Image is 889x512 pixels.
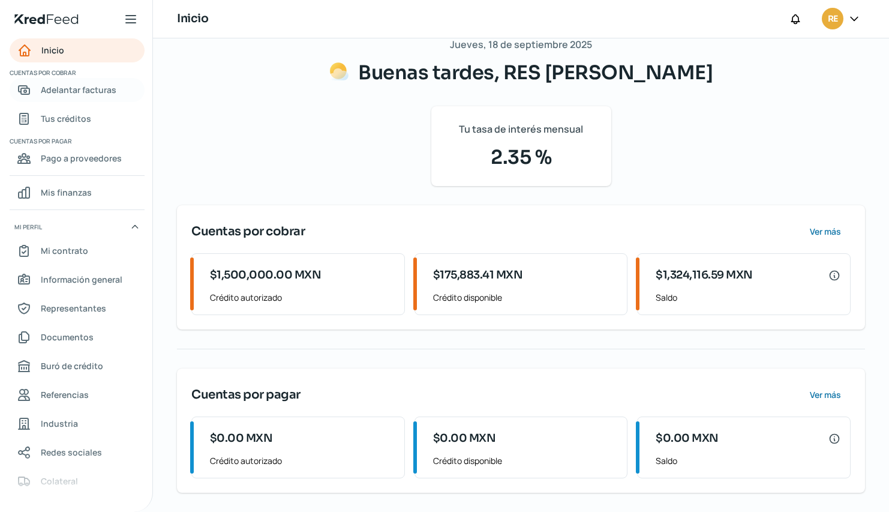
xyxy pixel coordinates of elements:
[800,383,851,407] button: Ver más
[191,386,301,404] span: Cuentas por pagar
[41,301,106,316] span: Representantes
[810,391,841,399] span: Ver más
[41,111,91,126] span: Tus créditos
[10,469,145,493] a: Colateral
[656,453,840,468] span: Saldo
[41,243,88,258] span: Mi contrato
[10,107,145,131] a: Tus créditos
[10,67,143,78] span: Cuentas por cobrar
[433,290,618,305] span: Crédito disponible
[433,430,496,447] span: $0.00 MXN
[433,453,618,468] span: Crédito disponible
[10,354,145,378] a: Buró de crédito
[10,325,145,349] a: Documentos
[828,12,837,26] span: RE
[41,272,122,287] span: Información general
[210,430,273,447] span: $0.00 MXN
[10,297,145,321] a: Representantes
[41,474,78,489] span: Colateral
[177,10,208,28] h1: Inicio
[210,453,395,468] span: Crédito autorizado
[10,239,145,263] a: Mi contrato
[358,61,713,85] span: Buenas tardes, RES [PERSON_NAME]
[433,267,523,283] span: $175,883.41 MXN
[41,185,92,200] span: Mis finanzas
[10,441,145,465] a: Redes sociales
[41,43,64,58] span: Inicio
[10,412,145,436] a: Industria
[810,227,841,236] span: Ver más
[10,383,145,407] a: Referencias
[10,268,145,292] a: Información general
[329,62,349,81] img: Saludos
[210,290,395,305] span: Crédito autorizado
[459,121,583,138] span: Tu tasa de interés mensual
[41,416,78,431] span: Industria
[210,267,322,283] span: $1,500,000.00 MXN
[41,445,102,460] span: Redes sociales
[14,221,42,232] span: Mi perfil
[446,143,597,172] span: 2.35 %
[10,181,145,205] a: Mis finanzas
[656,290,840,305] span: Saldo
[10,38,145,62] a: Inicio
[10,146,145,170] a: Pago a proveedores
[41,151,122,166] span: Pago a proveedores
[10,136,143,146] span: Cuentas por pagar
[191,223,305,241] span: Cuentas por cobrar
[41,82,116,97] span: Adelantar facturas
[656,267,753,283] span: $1,324,116.59 MXN
[41,330,94,345] span: Documentos
[450,36,592,53] span: Jueves, 18 de septiembre 2025
[800,220,851,244] button: Ver más
[41,358,103,373] span: Buró de crédito
[41,387,89,402] span: Referencias
[656,430,719,447] span: $0.00 MXN
[10,78,145,102] a: Adelantar facturas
